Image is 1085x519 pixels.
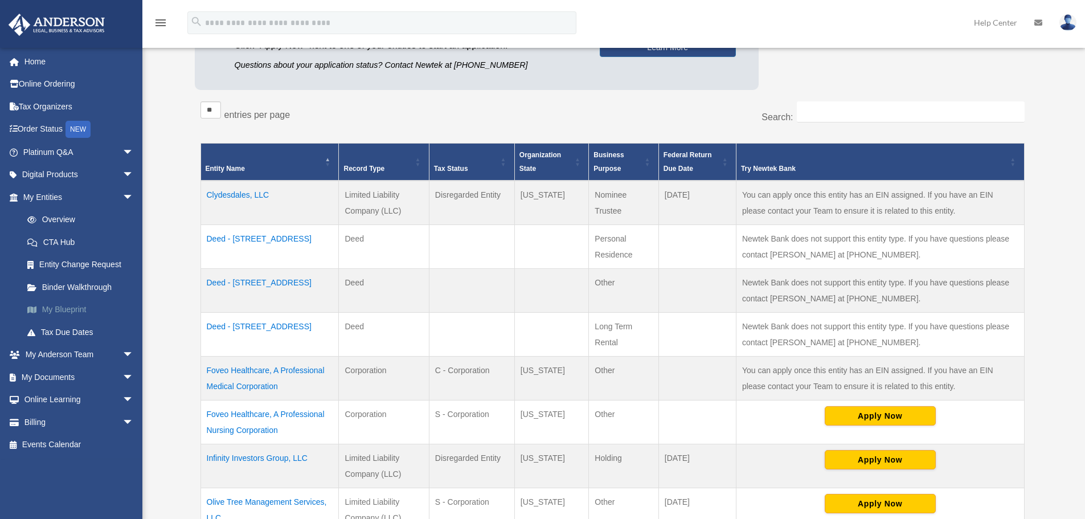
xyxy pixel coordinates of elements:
i: search [190,15,203,28]
p: Questions about your application status? Contact Newtek at [PHONE_NUMBER] [235,58,583,72]
td: Other [589,269,658,313]
td: Deed - [STREET_ADDRESS] [200,313,339,357]
td: Long Term Rental [589,313,658,357]
td: Deed [339,269,429,313]
button: Apply Now [825,406,936,426]
a: My Anderson Teamarrow_drop_down [8,344,151,366]
td: [US_STATE] [514,181,589,225]
td: Foveo Healthcare, A Professional Nursing Corporation [200,401,339,444]
a: Online Learningarrow_drop_down [8,389,151,411]
td: Newtek Bank does not support this entity type. If you have questions please contact [PERSON_NAME]... [736,313,1024,357]
a: Order StatusNEW [8,118,151,141]
a: Events Calendar [8,434,151,456]
th: Business Purpose: Activate to sort [589,144,658,181]
td: Deed - [STREET_ADDRESS] [200,269,339,313]
th: Tax Status: Activate to sort [429,144,514,181]
a: CTA Hub [16,231,151,254]
td: Deed - [STREET_ADDRESS] [200,225,339,269]
td: Corporation [339,357,429,401]
td: You can apply once this entity has an EIN assigned. If you have an EIN please contact your Team t... [736,181,1024,225]
td: Holding [589,444,658,488]
td: S - Corporation [429,401,514,444]
span: Business Purpose [593,151,624,173]
a: My Entitiesarrow_drop_down [8,186,151,209]
td: [DATE] [658,181,736,225]
a: Tax Organizers [8,95,151,118]
td: [US_STATE] [514,357,589,401]
td: Other [589,401,658,444]
td: Personal Residence [589,225,658,269]
span: arrow_drop_down [122,164,145,187]
a: Overview [16,209,145,231]
th: Record Type: Activate to sort [339,144,429,181]
th: Organization State: Activate to sort [514,144,589,181]
td: Limited Liability Company (LLC) [339,444,429,488]
td: [DATE] [658,444,736,488]
a: My Documentsarrow_drop_down [8,366,151,389]
a: Home [8,50,151,73]
a: Tax Due Dates [16,321,151,344]
td: Newtek Bank does not support this entity type. If you have questions please contact [PERSON_NAME]... [736,269,1024,313]
span: Organization State [519,151,561,173]
span: Tax Status [434,165,468,173]
span: arrow_drop_down [122,186,145,209]
span: Federal Return Due Date [664,151,712,173]
a: Billingarrow_drop_down [8,411,151,434]
td: C - Corporation [429,357,514,401]
div: NEW [65,121,91,138]
span: arrow_drop_down [122,411,145,434]
i: menu [154,16,167,30]
td: [US_STATE] [514,401,589,444]
button: Apply Now [825,494,936,513]
span: arrow_drop_down [122,366,145,389]
td: Limited Liability Company (LLC) [339,181,429,225]
td: Deed [339,313,429,357]
label: Search: [761,112,793,122]
a: Online Ordering [8,73,151,96]
td: [US_STATE] [514,444,589,488]
a: Entity Change Request [16,254,151,276]
td: Disregarded Entity [429,181,514,225]
img: Anderson Advisors Platinum Portal [5,14,108,36]
td: Clydesdales, LLC [200,181,339,225]
td: You can apply once this entity has an EIN assigned. If you have an EIN please contact your Team t... [736,357,1024,401]
a: Binder Walkthrough [16,276,151,299]
td: Nominee Trustee [589,181,658,225]
label: entries per page [224,110,290,120]
th: Try Newtek Bank : Activate to sort [736,144,1024,181]
td: Newtek Bank does not support this entity type. If you have questions please contact [PERSON_NAME]... [736,225,1024,269]
td: Infinity Investors Group, LLC [200,444,339,488]
th: Entity Name: Activate to invert sorting [200,144,339,181]
div: Try Newtek Bank [741,162,1007,175]
a: My Blueprint [16,299,151,321]
td: Deed [339,225,429,269]
span: Record Type [343,165,384,173]
button: Apply Now [825,450,936,469]
td: Foveo Healthcare, A Professional Medical Corporation [200,357,339,401]
span: arrow_drop_down [122,389,145,412]
td: Other [589,357,658,401]
th: Federal Return Due Date: Activate to sort [658,144,736,181]
td: Corporation [339,401,429,444]
td: Disregarded Entity [429,444,514,488]
span: Entity Name [206,165,245,173]
span: arrow_drop_down [122,344,145,367]
a: Digital Productsarrow_drop_down [8,164,151,186]
a: menu [154,20,167,30]
span: arrow_drop_down [122,141,145,164]
a: Platinum Q&Aarrow_drop_down [8,141,151,164]
img: User Pic [1059,14,1076,31]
